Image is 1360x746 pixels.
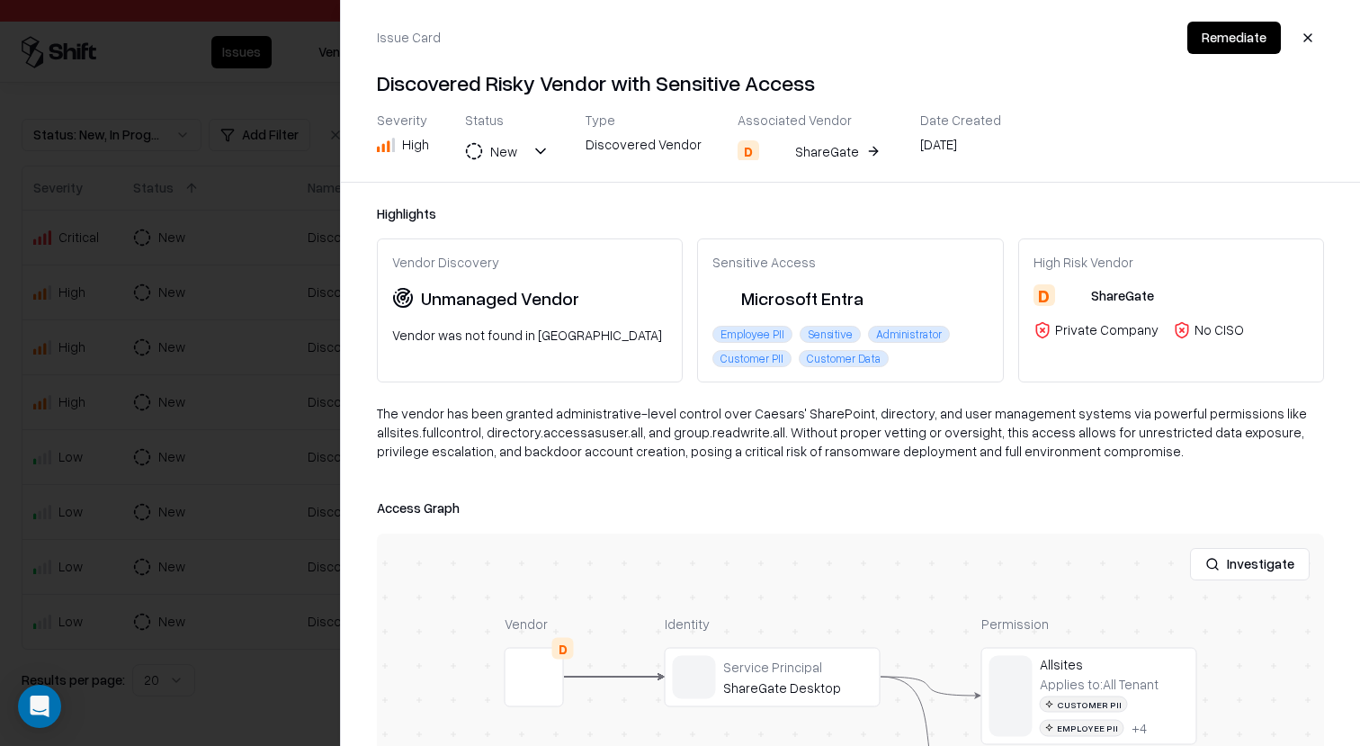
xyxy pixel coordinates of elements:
div: Date Created [920,112,1001,128]
div: ShareGate Desktop [723,679,872,695]
div: Sensitive Access [712,254,988,270]
div: D [1033,284,1055,306]
div: Private Company [1055,320,1159,339]
div: [DATE] [920,135,1001,160]
button: Investigate [1190,548,1310,580]
div: Sensitive [800,326,861,343]
div: + 4 [1132,720,1147,736]
div: ShareGate [1091,286,1154,305]
div: Administrator [868,326,950,343]
div: Customer PII [1040,696,1128,713]
div: Status [465,112,550,128]
div: New [490,142,517,161]
div: D [738,140,759,162]
div: Employee PII [1040,720,1124,737]
div: Access Graph [377,498,1324,519]
img: Microsoft Entra [712,287,734,309]
div: Identity [665,614,881,633]
div: Vendor [505,614,564,633]
div: Type [586,112,702,128]
button: +4 [1132,720,1147,736]
div: The vendor has been granted administrative-level control over Caesars' SharePoint, directory, and... [377,404,1324,475]
div: Applies to: All Tenant [1040,676,1159,692]
div: Microsoft Entra [712,284,863,311]
div: Discovered Vendor [586,135,702,160]
div: Vendor was not found in [GEOGRAPHIC_DATA] [392,326,667,345]
div: ShareGate [795,142,859,161]
img: ShareGate [766,140,788,162]
h4: Discovered Risky Vendor with Sensitive Access [377,68,1324,97]
div: Customer Data [799,350,889,367]
div: Allsites [1040,655,1189,671]
div: High Risk Vendor [1033,254,1309,270]
button: Remediate [1187,22,1281,54]
div: Permission [981,614,1197,633]
div: Customer PII [712,350,792,367]
img: ShareGate [1062,284,1084,306]
div: No CISO [1194,320,1244,339]
div: Vendor Discovery [392,254,667,270]
div: Associated Vendor [738,112,884,128]
button: DShareGate [738,135,884,167]
div: Issue Card [377,28,441,47]
div: Service Principal [723,659,872,675]
div: Severity [377,112,429,128]
div: Employee PII [712,326,792,343]
div: Unmanaged Vendor [421,284,579,311]
div: High [402,135,429,154]
div: Highlights [377,204,1324,223]
div: D [552,637,574,659]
